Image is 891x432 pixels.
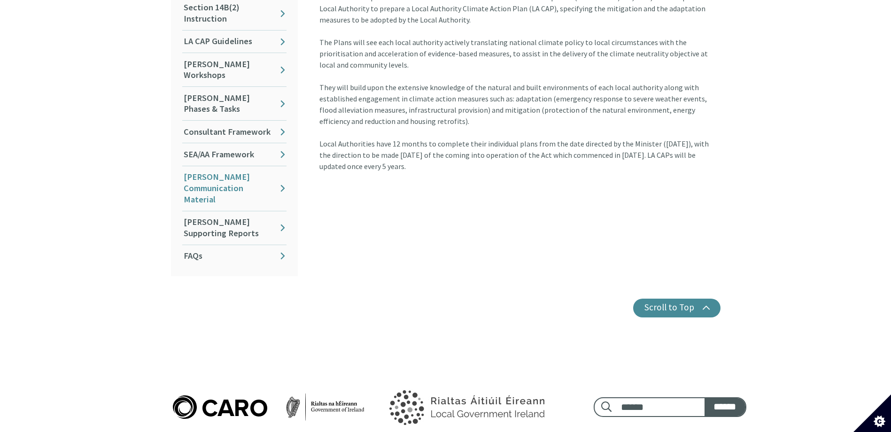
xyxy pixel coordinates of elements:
a: SEA/AA Framework [182,143,287,165]
a: [PERSON_NAME] Phases & Tasks [182,87,287,120]
img: Caro logo [171,393,366,421]
button: Scroll to Top [633,299,721,317]
a: LA CAP Guidelines [182,31,287,53]
a: [PERSON_NAME] Workshops [182,53,287,86]
a: FAQs [182,245,287,267]
a: [PERSON_NAME] Supporting Reports [182,211,287,245]
a: [PERSON_NAME] Communication Material [182,166,287,211]
a: Consultant Framework [182,121,287,143]
button: Set cookie preferences [853,394,891,432]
